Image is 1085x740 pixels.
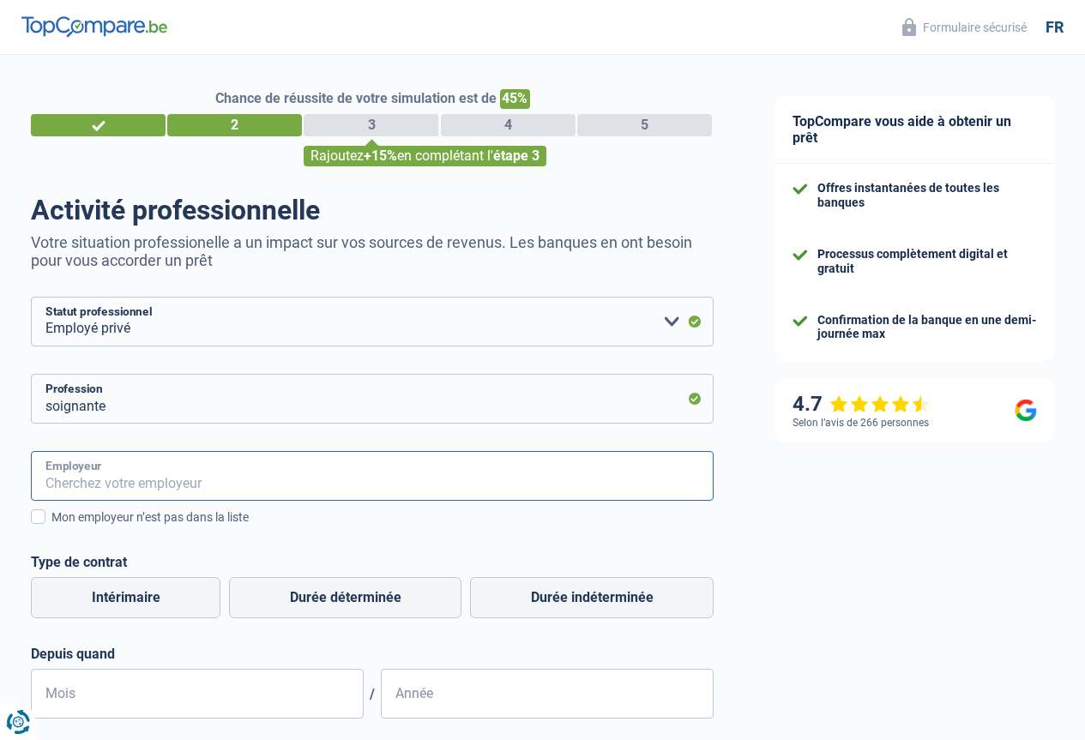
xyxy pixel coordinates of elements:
p: Votre situation professionelle a un impact sur vos sources de revenus. Les banques en ont besoin ... [31,233,714,269]
span: 45% [500,89,530,109]
img: TopCompare Logo [21,16,167,37]
input: Cherchez votre employeur [31,451,714,501]
span: Chance de réussite de votre simulation est de [215,90,497,106]
div: 1 [31,114,166,136]
input: MM [31,669,364,719]
label: Durée déterminée [229,577,461,618]
div: TopCompare vous aide à obtenir un prêt [775,96,1054,164]
span: / [364,686,381,702]
div: Confirmation de la banque en une demi-journée max [817,313,1037,342]
label: Type de contrat [31,554,714,570]
div: 5 [577,114,712,136]
h1: Activité professionnelle [31,194,714,226]
div: 3 [304,114,438,136]
label: Durée indéterminée [470,577,714,618]
input: AAAA [381,669,714,719]
div: Processus complètement digital et gratuit [817,247,1037,276]
label: Intérimaire [31,577,220,618]
label: Depuis quand [31,646,714,662]
div: 4.7 [793,392,931,417]
div: Offres instantanées de toutes les banques [817,181,1037,210]
span: étape 3 [493,147,539,164]
div: 4 [441,114,576,136]
div: fr [1046,18,1064,37]
div: Mon employeur n’est pas dans la liste [51,508,714,526]
div: 2 [167,114,302,136]
div: Rajoutez en complétant l' [304,146,546,166]
div: Selon l’avis de 266 personnes [793,417,929,429]
span: +15% [364,147,397,164]
button: Formulaire sécurisé [892,13,1037,41]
